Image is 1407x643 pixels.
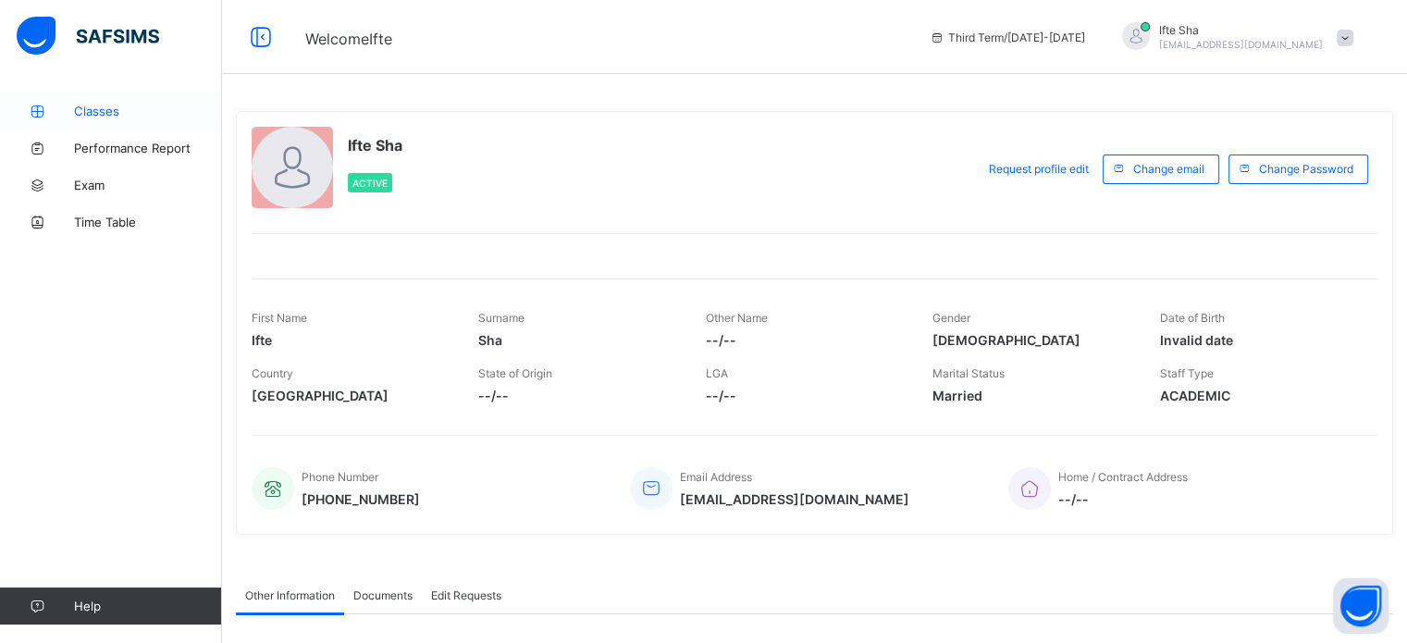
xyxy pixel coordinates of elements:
[74,104,222,118] span: Classes
[1259,162,1353,176] span: Change Password
[932,366,1005,380] span: Marital Status
[352,178,388,189] span: Active
[1058,470,1188,484] span: Home / Contract Address
[431,588,501,602] span: Edit Requests
[1160,311,1225,325] span: Date of Birth
[1160,332,1359,348] span: Invalid date
[252,311,307,325] span: First Name
[706,388,905,403] span: --/--
[353,588,413,602] span: Documents
[305,30,392,48] span: Welcome Ifte
[932,311,970,325] span: Gender
[1333,578,1388,634] button: Open asap
[1104,22,1363,53] div: IfteSha
[74,215,222,229] span: Time Table
[1058,491,1188,507] span: --/--
[478,332,677,348] span: Sha
[706,366,728,380] span: LGA
[932,332,1131,348] span: [DEMOGRAPHIC_DATA]
[932,388,1131,403] span: Married
[302,491,420,507] span: [PHONE_NUMBER]
[252,366,293,380] span: Country
[245,588,335,602] span: Other Information
[1133,162,1204,176] span: Change email
[302,470,378,484] span: Phone Number
[17,17,159,56] img: safsims
[1160,366,1214,380] span: Staff Type
[348,136,402,155] span: Ifte Sha
[680,491,909,507] span: [EMAIL_ADDRESS][DOMAIN_NAME]
[1160,388,1359,403] span: ACADEMIC
[989,162,1089,176] span: Request profile edit
[1159,23,1323,37] span: Ifte Sha
[680,470,752,484] span: Email Address
[74,599,221,613] span: Help
[478,366,552,380] span: State of Origin
[74,141,222,155] span: Performance Report
[930,31,1085,44] span: session/term information
[706,311,768,325] span: Other Name
[478,388,677,403] span: --/--
[706,332,905,348] span: --/--
[252,332,450,348] span: Ifte
[478,311,525,325] span: Surname
[1159,39,1323,50] span: [EMAIL_ADDRESS][DOMAIN_NAME]
[252,388,450,403] span: [GEOGRAPHIC_DATA]
[74,178,222,192] span: Exam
